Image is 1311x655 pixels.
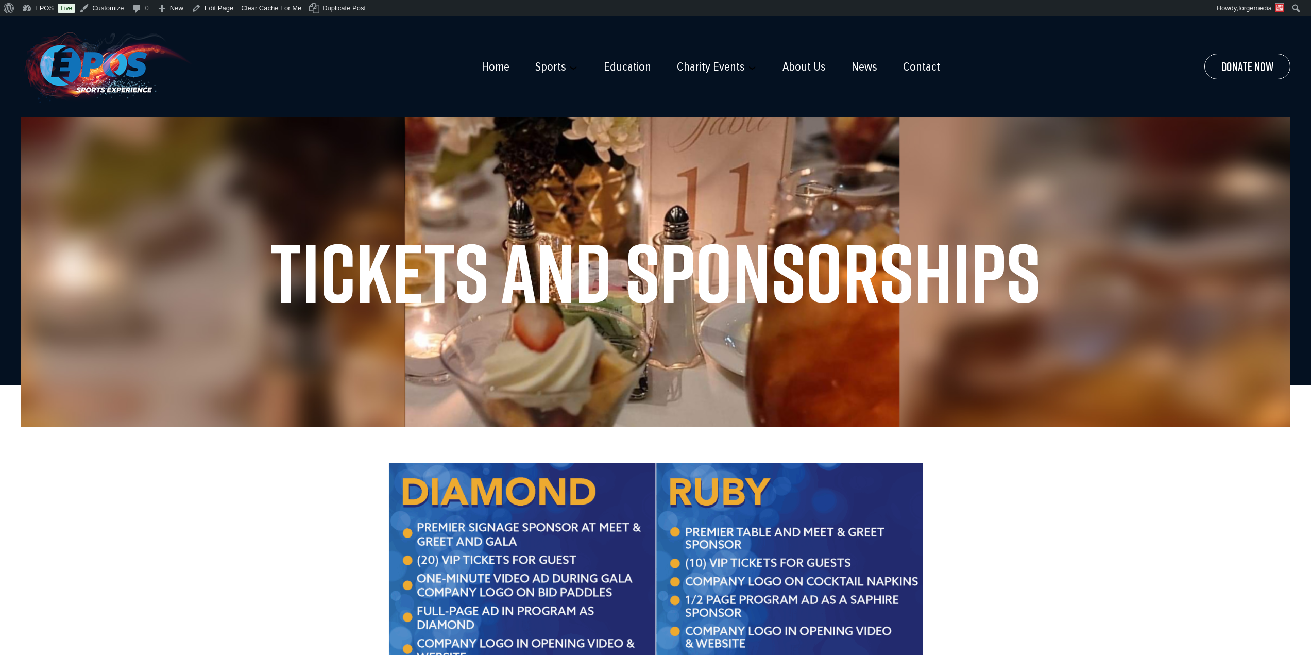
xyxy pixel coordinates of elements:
[677,60,745,74] a: Charity Events
[58,4,75,13] a: Live
[1238,4,1272,12] span: forgemedia
[903,60,940,74] a: Contact
[1204,54,1290,79] a: Donate Now
[782,60,826,74] a: About Us
[604,60,651,74] a: Education
[482,60,509,74] a: Home
[535,60,566,74] a: Sports
[41,231,1270,313] h1: Tickets and Sponsorships
[852,60,877,74] a: News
